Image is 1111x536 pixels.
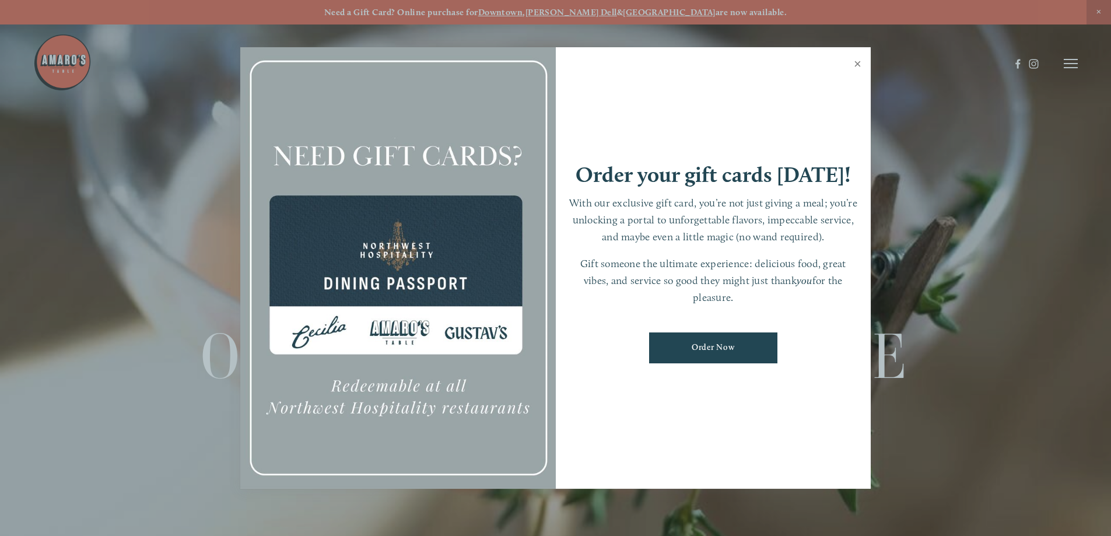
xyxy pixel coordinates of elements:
a: Order Now [649,332,777,363]
p: Gift someone the ultimate experience: delicious food, great vibes, and service so good they might... [567,255,860,306]
a: Close [846,49,869,82]
em: you [797,274,812,286]
h1: Order your gift cards [DATE]! [576,164,851,185]
p: With our exclusive gift card, you’re not just giving a meal; you’re unlocking a portal to unforge... [567,195,860,245]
